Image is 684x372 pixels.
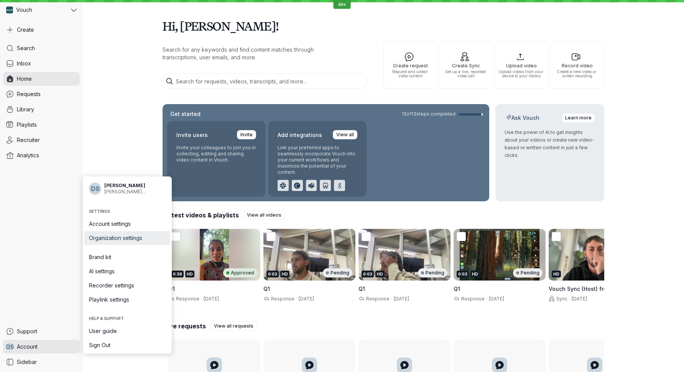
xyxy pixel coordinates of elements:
[10,343,15,351] span: S
[89,268,166,275] span: AI settings
[3,57,80,70] a: Inbox
[6,343,10,351] span: D
[3,340,80,354] a: DSAccount
[280,271,289,277] div: HD
[84,324,170,338] a: User guide
[204,296,219,302] span: [DATE]
[91,185,95,193] span: D
[3,103,80,116] a: Library
[3,325,80,338] a: Support
[562,113,595,122] a: Learn more
[89,234,166,242] span: Organization settings
[495,41,548,89] button: Upload videoUpload videos from your device to your library
[164,322,206,330] h2: Live requests
[554,63,600,68] span: Record video
[237,130,256,139] a: Invite
[176,130,208,140] h2: Invite users
[169,110,202,118] h2: Get started
[163,15,604,37] h1: Hi, [PERSON_NAME]!
[390,296,394,302] span: ·
[17,152,39,159] span: Analytics
[84,250,170,264] a: Brand kit
[439,41,493,89] button: Create SyncSet up a live, recorded video call
[263,286,270,292] span: Q1
[294,296,299,302] span: ·
[171,271,184,277] div: 0:39
[89,253,166,261] span: Brand kit
[3,72,80,86] a: Home
[572,296,587,302] span: [DATE]
[549,285,641,293] h3: Vouch Sync (Host) from 8 August 2025 at 04:47 am
[89,209,166,214] span: Settings
[270,296,294,302] span: Response
[240,131,253,139] span: Invite
[336,131,354,139] span: View all
[84,217,170,231] a: Account settings
[89,220,166,228] span: Account settings
[210,321,257,331] a: View all requests
[498,63,545,68] span: Upload video
[323,268,352,277] div: Pending
[104,183,166,189] span: [PERSON_NAME]
[199,296,204,302] span: ·
[387,70,434,78] span: Request and collect video content
[454,286,460,292] span: Q1
[3,355,80,369] a: Sidebar
[89,296,166,303] span: Playlink settings
[266,271,279,277] div: 0:03
[457,271,469,277] div: 0:03
[17,136,40,144] span: Recruiter
[358,286,365,292] span: Q1
[17,60,31,67] span: Inbox
[554,70,600,78] span: Create a new video or screen recording
[163,46,347,61] p: Search for any keywords and find content matches through transcriptions, user emails, and more.
[17,358,37,366] span: Sidebar
[16,6,32,14] span: Vouch
[243,210,285,220] a: View all videos
[89,316,166,321] span: Help & support
[176,145,256,163] p: Invite your colleagues to join you in collecting, editing and sharing video content in Vouch.
[513,268,543,277] div: Pending
[17,343,38,351] span: Account
[394,296,409,302] span: [DATE]
[402,111,455,117] span: 12 of 13 steps completed
[505,114,541,122] h2: Ask Vouch
[3,3,69,17] div: Vouch
[89,327,166,335] span: User guide
[550,41,604,89] button: Record videoCreate a new video or screen recording
[89,282,166,289] span: Recorder settings
[505,129,595,159] p: Use the power of AI to get insights about your videos or create new video-based or written conten...
[84,231,170,245] a: Organization settings
[17,75,32,83] span: Home
[84,338,170,352] a: Sign Out
[17,26,34,34] span: Create
[89,341,166,349] span: Sign Out
[498,70,545,78] span: Upload videos from your device to your library
[3,87,80,101] a: Requests
[3,3,80,17] button: Vouch avatarVouch
[387,63,434,68] span: Create request
[442,63,489,68] span: Create Sync
[6,7,13,13] img: Vouch avatar
[3,148,80,162] a: Analytics
[161,73,368,89] input: Search for requests, videos, transcripts, and more...
[333,130,357,139] a: View all
[17,90,41,98] span: Requests
[3,23,80,37] button: Create
[17,106,34,113] span: Library
[565,114,592,122] span: Learn more
[418,268,447,277] div: Pending
[460,296,485,302] span: Response
[247,211,281,219] span: View all videos
[84,279,170,292] a: Recorder settings
[402,111,483,117] a: 12of13steps completed
[442,70,489,78] span: Set up a live, recorded video call
[223,268,257,277] div: Approved
[3,133,80,147] a: Recruiter
[95,185,100,193] span: S
[214,322,253,330] span: View all requests
[470,271,480,277] div: HD
[375,271,385,277] div: HD
[164,211,239,219] h2: Latest videos & playlists
[299,296,314,302] span: [DATE]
